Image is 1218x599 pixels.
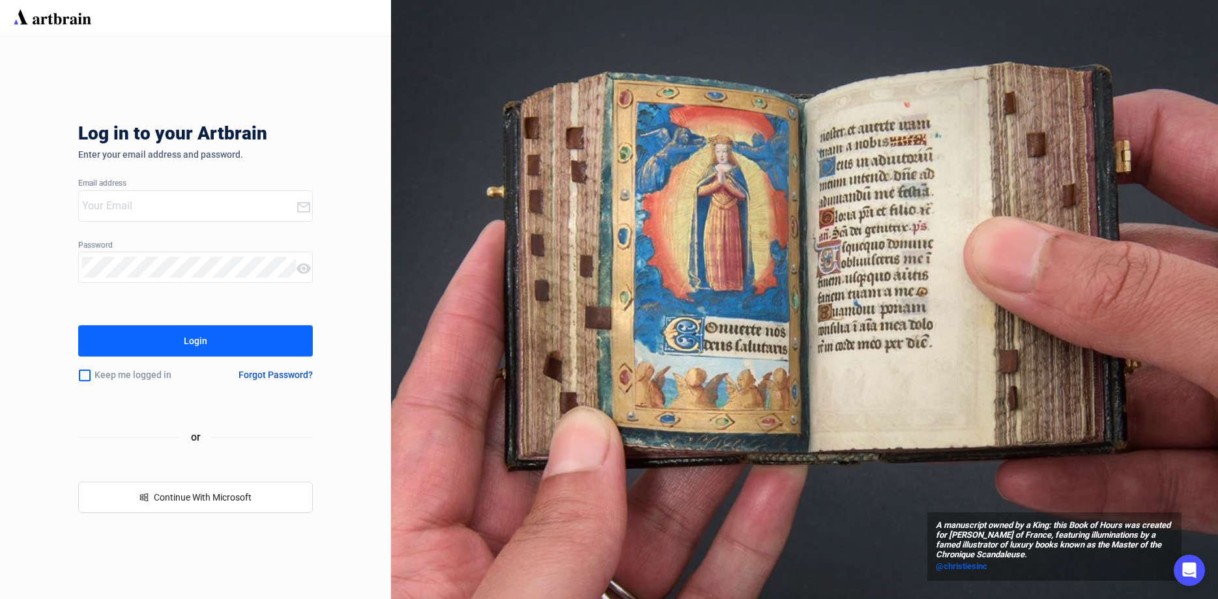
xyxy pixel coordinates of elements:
div: Email address [78,179,313,188]
button: Login [78,325,313,357]
div: Enter your email address and password. [78,149,313,160]
div: Password [78,241,313,250]
div: Keep me logged in [78,362,207,389]
span: Continue With Microsoft [154,492,252,503]
span: @christiesinc [936,561,987,571]
a: @christiesinc [936,560,1173,573]
div: Open Intercom Messenger [1174,555,1205,586]
input: Your Email [82,196,296,216]
span: or [181,429,211,445]
button: windowsContinue With Microsoft [78,482,313,513]
div: Login [184,330,207,351]
div: Forgot Password? [239,370,313,380]
div: Log in to your Artbrain [78,123,469,149]
span: A manuscript owned by a King: this Book of Hours was created for [PERSON_NAME] of France, featuri... [936,521,1173,560]
span: windows [139,493,149,502]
